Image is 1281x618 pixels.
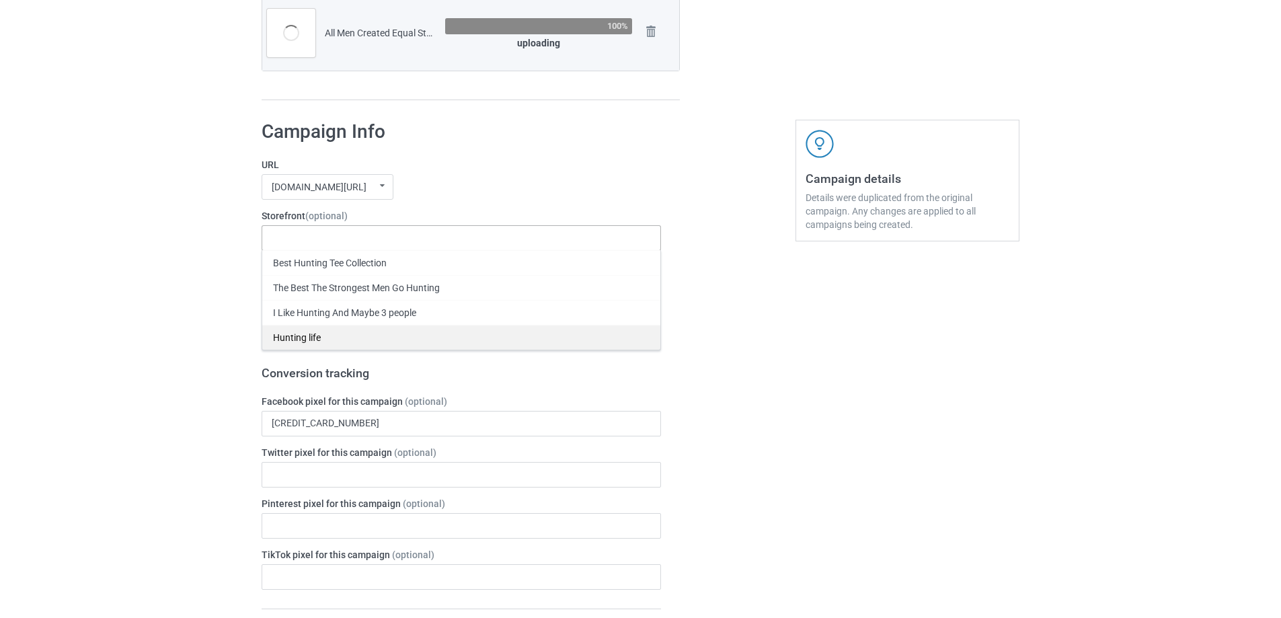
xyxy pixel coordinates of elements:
div: [DOMAIN_NAME][URL] [272,182,366,192]
span: (optional) [403,498,445,509]
img: svg+xml;base64,PD94bWwgdmVyc2lvbj0iMS4wIiBlbmNvZGluZz0iVVRGLTgiPz4KPHN2ZyB3aWR0aD0iMjhweCIgaGVpZ2... [642,22,660,41]
img: svg+xml;base64,PD94bWwgdmVyc2lvbj0iMS4wIiBlbmNvZGluZz0iVVRGLTgiPz4KPHN2ZyB3aWR0aD0iNDJweCIgaGVpZ2... [806,130,834,158]
div: Best Hunting Tee Collection [262,250,660,275]
div: 100% [607,22,628,30]
label: Twitter pixel for this campaign [262,446,661,459]
div: All Men Created Equal Strongest Hunting Sixties.png [325,26,436,40]
h1: Campaign Info [262,120,661,144]
label: Facebook pixel for this campaign [262,395,661,408]
label: Storefront [262,209,661,223]
div: The Best The Strongest Men Go Hunting [262,275,660,300]
label: TikTok pixel for this campaign [262,548,661,562]
div: Hunting life [262,325,660,350]
span: (optional) [405,396,447,407]
div: I Like Hunting And Maybe 3 people [262,300,660,325]
h3: Conversion tracking [262,365,661,381]
label: Pinterest pixel for this campaign [262,497,661,510]
span: (optional) [392,549,434,560]
span: (optional) [394,447,436,458]
div: Details were duplicated from the original campaign. Any changes are applied to all campaigns bein... [806,191,1009,231]
label: URL [262,158,661,171]
span: (optional) [305,210,348,221]
div: uploading [445,36,632,50]
h3: Campaign details [806,171,1009,186]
